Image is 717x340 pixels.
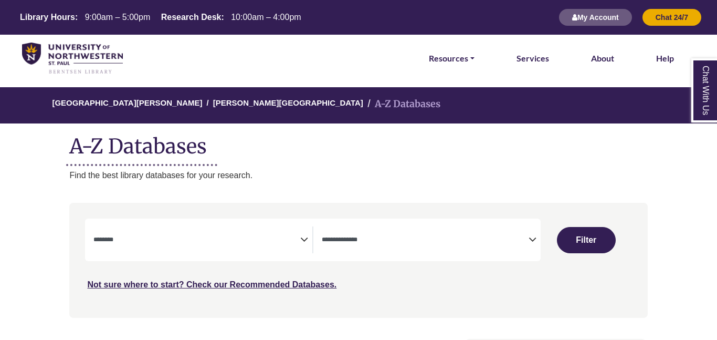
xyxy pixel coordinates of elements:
h1: A-Z Databases [69,134,647,158]
button: My Account [559,9,632,26]
p: Find the best library databases for your research. [69,169,647,182]
th: Library Hours: [16,12,78,22]
span: 9:00am – 5:00pm [85,13,151,22]
nav: Search filters [69,203,647,317]
a: About [587,51,618,65]
a: [PERSON_NAME][GEOGRAPHIC_DATA] [213,98,363,107]
a: Chat 24/7 [642,13,701,22]
span: 10:00am – 4:00pm [231,13,301,22]
a: Not sure where to start? Check our Recommended Databases. [87,280,336,289]
textarea: Filter [93,236,300,245]
a: [GEOGRAPHIC_DATA][PERSON_NAME] [52,98,202,107]
a: Help [652,51,678,65]
a: Services [512,51,553,65]
img: library_home [22,43,123,75]
button: Submit for Search Results [557,227,616,253]
th: Research Desk: [157,12,225,22]
a: Hours Today [16,13,305,23]
button: Chat 24/7 [642,9,701,26]
a: My Account [559,13,632,22]
nav: breadcrumb [69,87,647,123]
table: Hours Today [16,13,305,22]
li: A-Z Databases [363,97,440,112]
a: Resources [425,51,479,65]
textarea: Filter [322,236,529,245]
